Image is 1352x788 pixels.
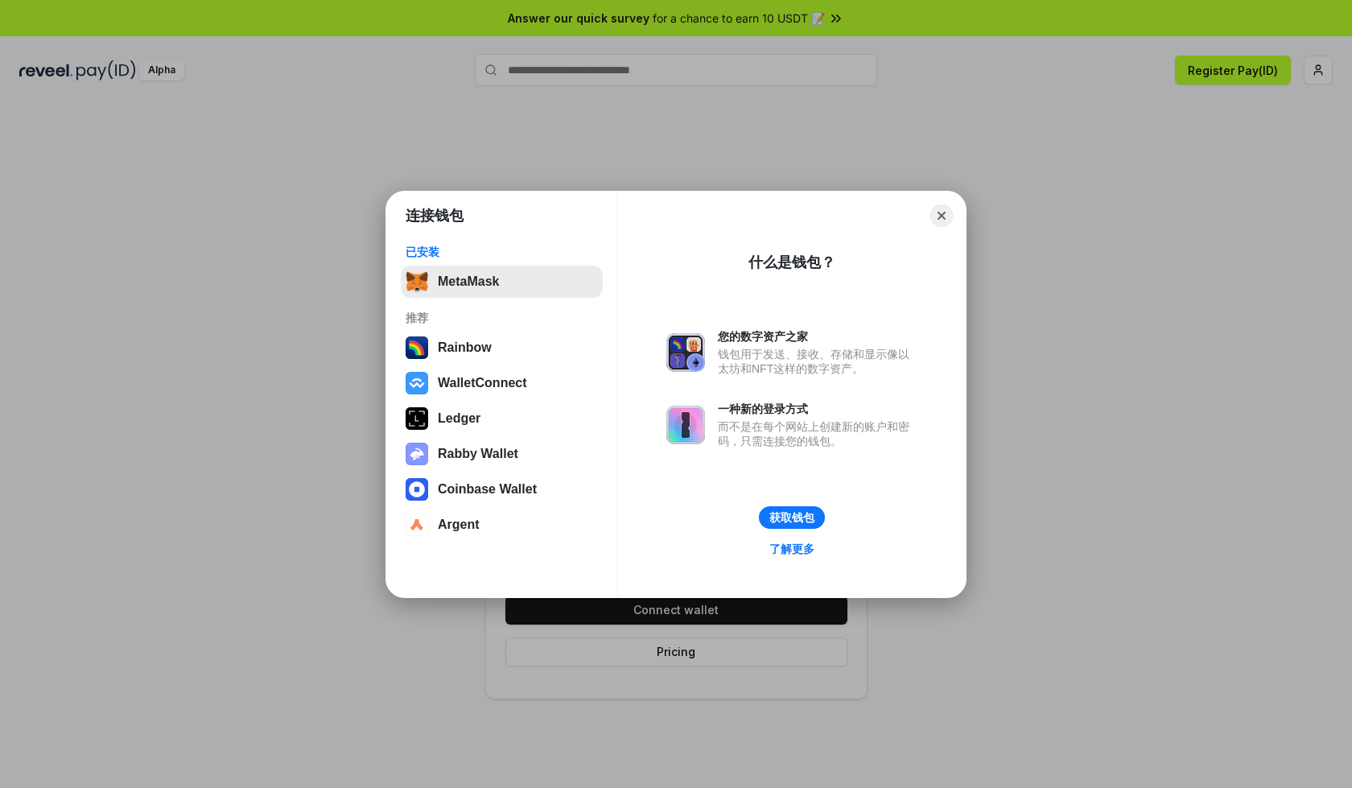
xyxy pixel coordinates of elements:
[401,332,603,364] button: Rainbow
[406,270,428,293] img: svg+xml,%3Csvg%20fill%3D%22none%22%20height%3D%2233%22%20viewBox%3D%220%200%2035%2033%22%20width%...
[401,266,603,298] button: MetaMask
[401,473,603,505] button: Coinbase Wallet
[718,329,917,344] div: 您的数字资产之家
[438,482,537,497] div: Coinbase Wallet
[401,509,603,541] button: Argent
[930,204,953,227] button: Close
[401,438,603,470] button: Rabby Wallet
[401,367,603,399] button: WalletConnect
[406,478,428,501] img: svg+xml,%3Csvg%20width%3D%2228%22%20height%3D%2228%22%20viewBox%3D%220%200%2028%2028%22%20fill%3D...
[718,347,917,376] div: 钱包用于发送、接收、存储和显示像以太坊和NFT这样的数字资产。
[438,411,480,426] div: Ledger
[438,447,518,461] div: Rabby Wallet
[718,402,917,416] div: 一种新的登录方式
[438,376,527,390] div: WalletConnect
[438,340,492,355] div: Rainbow
[401,402,603,435] button: Ledger
[406,372,428,394] img: svg+xml,%3Csvg%20width%3D%2228%22%20height%3D%2228%22%20viewBox%3D%220%200%2028%2028%22%20fill%3D...
[406,514,428,536] img: svg+xml,%3Csvg%20width%3D%2228%22%20height%3D%2228%22%20viewBox%3D%220%200%2028%2028%22%20fill%3D...
[759,506,825,529] button: 获取钱包
[406,443,428,465] img: svg+xml,%3Csvg%20xmlns%3D%22http%3A%2F%2Fwww.w3.org%2F2000%2Fsvg%22%20fill%3D%22none%22%20viewBox...
[438,274,499,289] div: MetaMask
[406,206,464,225] h1: 连接钱包
[406,311,598,325] div: 推荐
[748,253,835,272] div: 什么是钱包？
[760,538,824,559] a: 了解更多
[718,419,917,448] div: 而不是在每个网站上创建新的账户和密码，只需连接您的钱包。
[769,542,814,556] div: 了解更多
[769,510,814,525] div: 获取钱包
[666,406,705,444] img: svg+xml,%3Csvg%20xmlns%3D%22http%3A%2F%2Fwww.w3.org%2F2000%2Fsvg%22%20fill%3D%22none%22%20viewBox...
[406,407,428,430] img: svg+xml,%3Csvg%20xmlns%3D%22http%3A%2F%2Fwww.w3.org%2F2000%2Fsvg%22%20width%3D%2228%22%20height%3...
[438,518,480,532] div: Argent
[406,336,428,359] img: svg+xml,%3Csvg%20width%3D%22120%22%20height%3D%22120%22%20viewBox%3D%220%200%20120%20120%22%20fil...
[406,245,598,259] div: 已安装
[666,333,705,372] img: svg+xml,%3Csvg%20xmlns%3D%22http%3A%2F%2Fwww.w3.org%2F2000%2Fsvg%22%20fill%3D%22none%22%20viewBox...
